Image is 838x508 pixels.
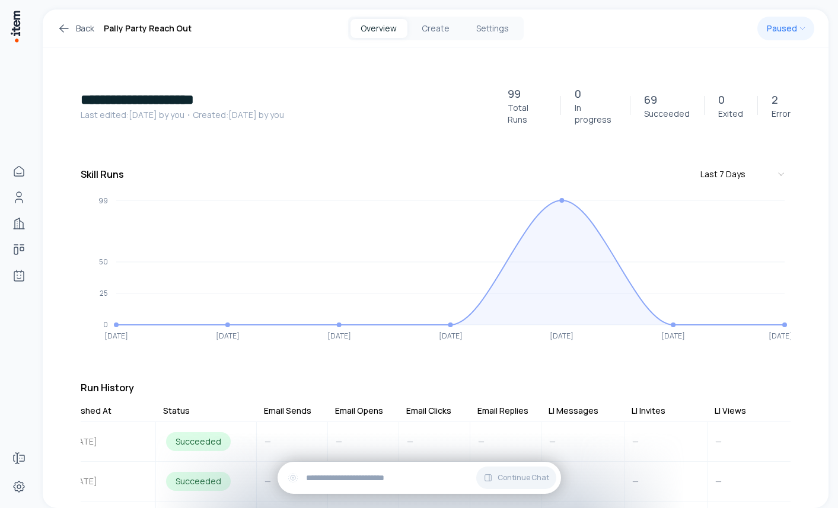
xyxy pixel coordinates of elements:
span: — [265,436,271,447]
span: — [549,436,556,447]
span: — [265,475,271,487]
a: Forms [7,446,31,470]
h3: Skill Runs [81,167,124,181]
button: Last 7 Days [696,164,791,185]
tspan: [DATE] [104,331,128,341]
span: — [715,475,722,487]
p: In progress [575,102,616,126]
button: Create [407,19,464,38]
p: Error [772,108,791,120]
a: deals [7,238,31,261]
tspan: 25 [100,288,108,298]
a: Agents [7,264,31,287]
p: Last edited: [DATE] by you ・Created: [DATE] by you [81,109,493,121]
p: Exited [718,108,743,120]
h3: Run History [81,381,791,395]
tspan: [DATE] [327,331,351,341]
p: 2 [772,91,778,108]
span: — [407,436,413,447]
button: Settings [464,19,521,38]
span: — [478,436,485,447]
p: 99 [508,85,521,102]
div: LI Messages [549,405,598,417]
button: Overview [351,19,407,38]
a: Settings [7,475,31,499]
p: Succeeded [644,108,690,120]
a: Back [57,21,94,36]
p: Total Runs [508,102,546,126]
tspan: [DATE] [550,331,573,341]
div: Succeeded [166,432,231,451]
a: Contacts [7,186,31,209]
div: LI Invites [632,405,665,417]
p: 69 [644,91,657,108]
tspan: 0 [103,320,108,330]
div: Email Replies [477,405,528,417]
button: Continue Chat [476,467,556,489]
tspan: 50 [99,257,108,267]
span: — [715,436,722,447]
div: Email Clicks [406,405,451,417]
img: Item Brain Logo [9,9,21,43]
p: 0 [718,91,725,108]
span: Continue Chat [498,473,549,483]
tspan: [DATE] [439,331,463,341]
span: — [632,475,639,487]
div: Succeeded [166,472,231,491]
div: Email Sends [264,405,311,417]
h1: Pally Party Reach Out [104,21,192,36]
tspan: [DATE] [769,331,792,341]
div: Email Opens [335,405,383,417]
div: Continue Chat [278,462,561,494]
span: — [632,436,639,447]
a: Companies [7,212,31,235]
p: 0 [575,85,581,102]
div: Status [163,405,190,417]
tspan: [DATE] [661,331,685,341]
div: LI Views [715,405,746,417]
div: Finished At [68,405,111,417]
span: — [336,436,342,447]
tspan: [DATE] [216,331,240,341]
tspan: 99 [98,196,108,206]
a: Home [7,159,31,183]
